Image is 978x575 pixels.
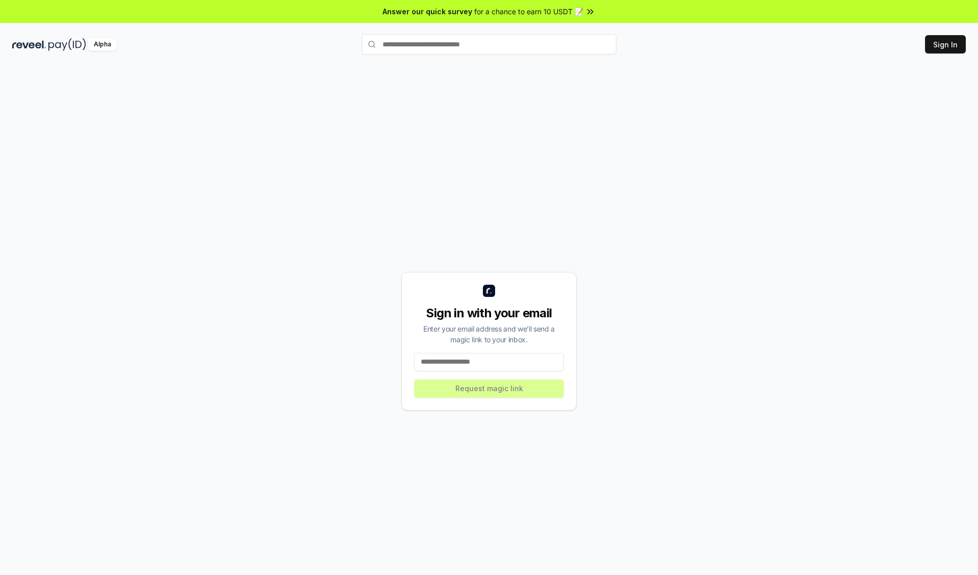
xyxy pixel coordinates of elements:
div: Enter your email address and we’ll send a magic link to your inbox. [414,323,564,345]
div: Sign in with your email [414,305,564,321]
span: Answer our quick survey [383,6,472,17]
div: Alpha [88,38,117,51]
span: for a chance to earn 10 USDT 📝 [474,6,583,17]
img: pay_id [48,38,86,51]
img: reveel_dark [12,38,46,51]
button: Sign In [925,35,966,53]
img: logo_small [483,285,495,297]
